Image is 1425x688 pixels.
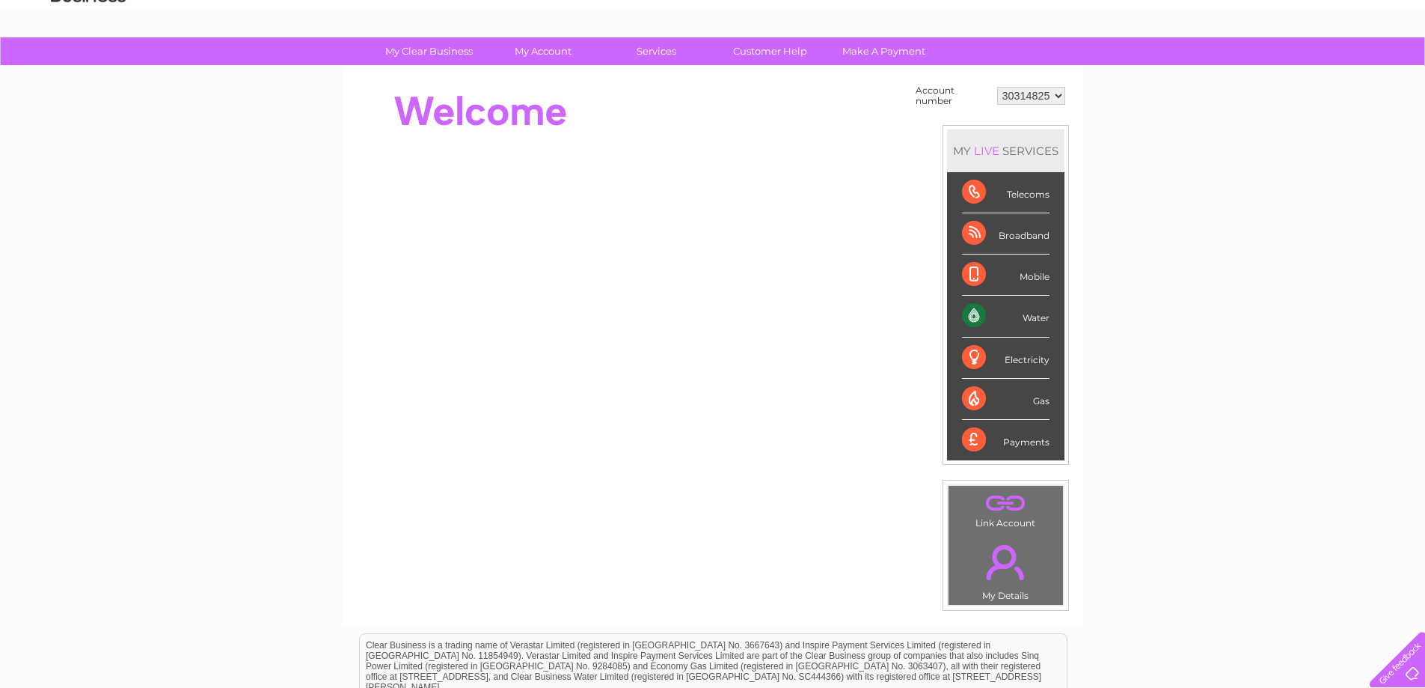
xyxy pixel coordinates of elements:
[1162,64,1190,75] a: Water
[1241,64,1286,75] a: Telecoms
[952,536,1059,588] a: .
[912,82,993,110] td: Account number
[708,37,832,65] a: Customer Help
[952,490,1059,516] a: .
[947,130,1064,172] div: MY SERVICES
[971,144,1002,158] div: LIVE
[962,420,1049,460] div: Payments
[962,338,1049,379] div: Electricity
[367,37,491,65] a: My Clear Business
[360,8,1067,73] div: Clear Business is a trading name of Verastar Limited (registered in [GEOGRAPHIC_DATA] No. 3667643...
[962,172,1049,213] div: Telecoms
[962,213,1049,255] div: Broadband
[962,255,1049,296] div: Mobile
[481,37,604,65] a: My Account
[1199,64,1232,75] a: Energy
[1326,64,1362,75] a: Contact
[822,37,946,65] a: Make A Payment
[962,379,1049,420] div: Gas
[1376,64,1411,75] a: Log out
[50,39,126,85] img: logo.png
[948,532,1064,606] td: My Details
[1295,64,1317,75] a: Blog
[595,37,718,65] a: Services
[962,296,1049,337] div: Water
[1143,7,1246,26] a: 0333 014 3131
[948,485,1064,532] td: Link Account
